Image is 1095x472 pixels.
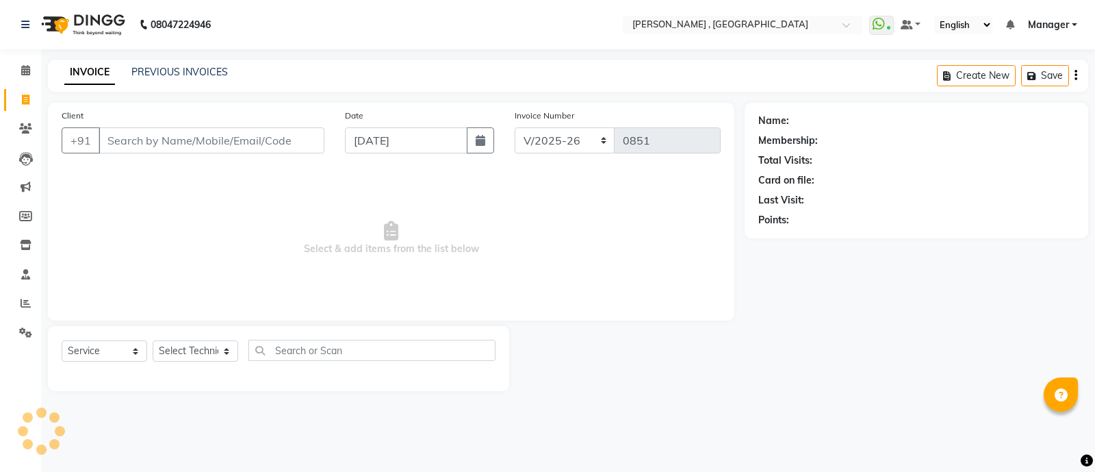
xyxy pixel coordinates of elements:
[151,5,211,44] b: 08047224946
[515,110,574,122] label: Invoice Number
[758,153,812,168] div: Total Visits:
[62,110,83,122] label: Client
[1038,417,1081,458] iframe: chat widget
[1021,65,1069,86] button: Save
[99,127,324,153] input: Search by Name/Mobile/Email/Code
[758,114,789,128] div: Name:
[758,173,814,188] div: Card on file:
[35,5,129,44] img: logo
[248,340,495,361] input: Search or Scan
[1028,18,1069,32] span: Manager
[131,66,228,78] a: PREVIOUS INVOICES
[758,134,818,148] div: Membership:
[62,170,721,307] span: Select & add items from the list below
[64,60,115,85] a: INVOICE
[937,65,1016,86] button: Create New
[345,110,363,122] label: Date
[62,127,100,153] button: +91
[758,193,804,208] div: Last Visit:
[758,213,789,227] div: Points:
